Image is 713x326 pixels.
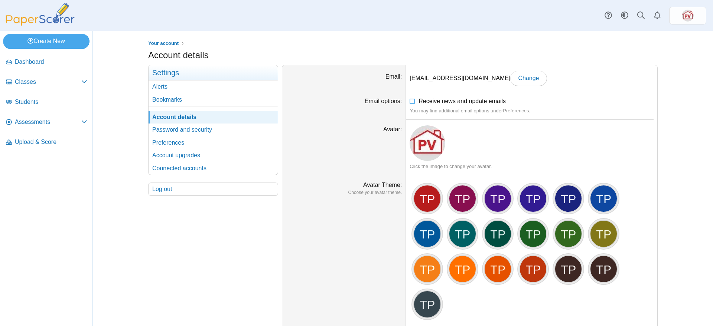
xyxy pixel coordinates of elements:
[3,73,90,91] a: Classes
[149,149,278,162] a: Account upgrades
[363,182,402,188] label: Avatar Theme
[410,125,445,161] img: ps.2dGqZ33xQFlRBWZu
[484,255,512,283] div: TP
[15,58,87,66] span: Dashboard
[413,220,441,248] div: TP
[413,255,441,283] div: TP
[413,290,441,318] div: TP
[149,136,278,149] a: Preferences
[413,185,441,213] div: TP
[383,126,402,132] label: Avatar
[510,71,547,86] a: Change
[148,49,209,62] h1: Account details
[385,73,402,80] label: Email
[3,34,89,49] a: Create New
[590,220,618,248] div: TP
[3,134,90,151] a: Upload & Score
[149,162,278,175] a: Connected accounts
[149,80,278,93] a: Alerts
[503,108,529,113] a: Preferences
[365,98,402,104] label: Email options
[682,10,694,22] img: ps.2dGqZ33xQFlRBWZu
[449,255,476,283] div: TP
[3,113,90,131] a: Assessments
[149,183,278,195] a: Log out
[286,190,402,196] dfn: Choose your avatar theme.
[519,255,547,283] div: TP
[554,255,582,283] div: TP
[406,65,657,91] dd: [EMAIL_ADDRESS][DOMAIN_NAME]
[149,124,278,136] a: Password and security
[484,185,512,213] div: TP
[519,220,547,248] div: TP
[554,185,582,213] div: TP
[410,108,654,114] div: You may find additional email options under .
[15,138,87,146] span: Upload & Score
[484,220,512,248] div: TP
[15,118,81,126] span: Assessments
[3,3,77,26] img: PaperScorer
[149,93,278,106] a: Bookmarks
[3,20,77,27] a: PaperScorer
[148,40,179,46] span: Your account
[590,185,618,213] div: TP
[669,7,706,24] a: ps.2dGqZ33xQFlRBWZu
[410,163,654,170] div: Click the image to change your avatar.
[519,185,547,213] div: TP
[15,98,87,106] span: Students
[554,220,582,248] div: TP
[590,255,618,283] div: TP
[649,7,665,24] a: Alerts
[449,185,476,213] div: TP
[146,39,180,48] a: Your account
[15,78,81,86] span: Classes
[449,220,476,248] div: TP
[682,10,694,22] span: Tim Peevyhouse
[419,98,506,104] span: Receive news and update emails
[518,75,539,81] span: Change
[149,111,278,124] a: Account details
[3,53,90,71] a: Dashboard
[3,93,90,111] a: Students
[149,65,278,80] h3: Settings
